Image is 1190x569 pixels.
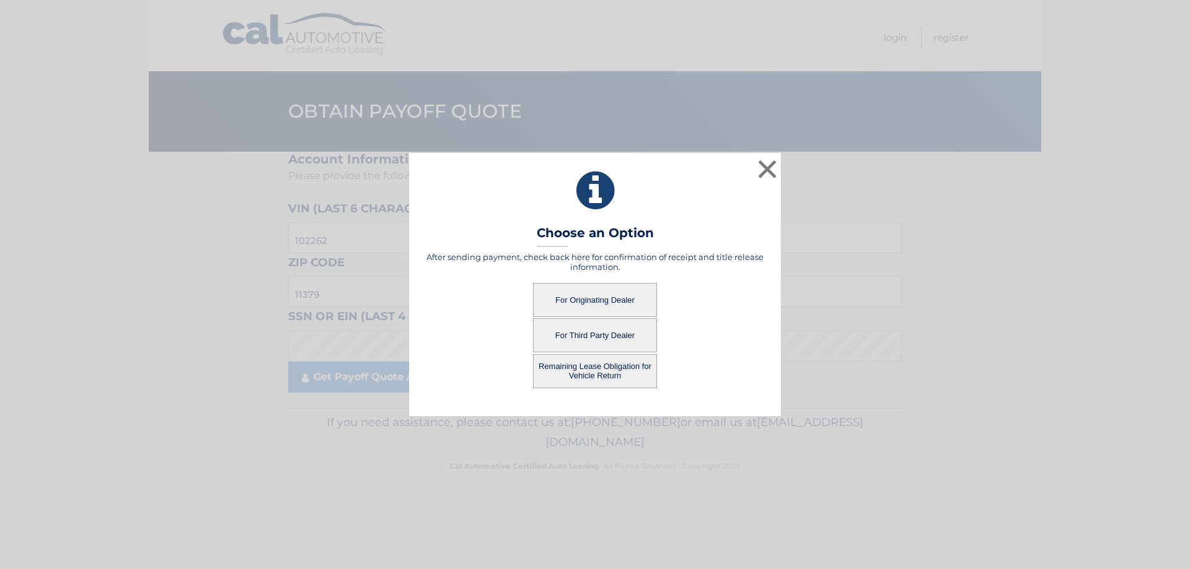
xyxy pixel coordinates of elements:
button: For Originating Dealer [533,283,657,317]
button: × [755,157,780,181]
button: Remaining Lease Obligation for Vehicle Return [533,354,657,388]
h5: After sending payment, check back here for confirmation of receipt and title release information. [425,252,765,272]
h3: Choose an Option [537,225,654,247]
button: For Third Party Dealer [533,318,657,352]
